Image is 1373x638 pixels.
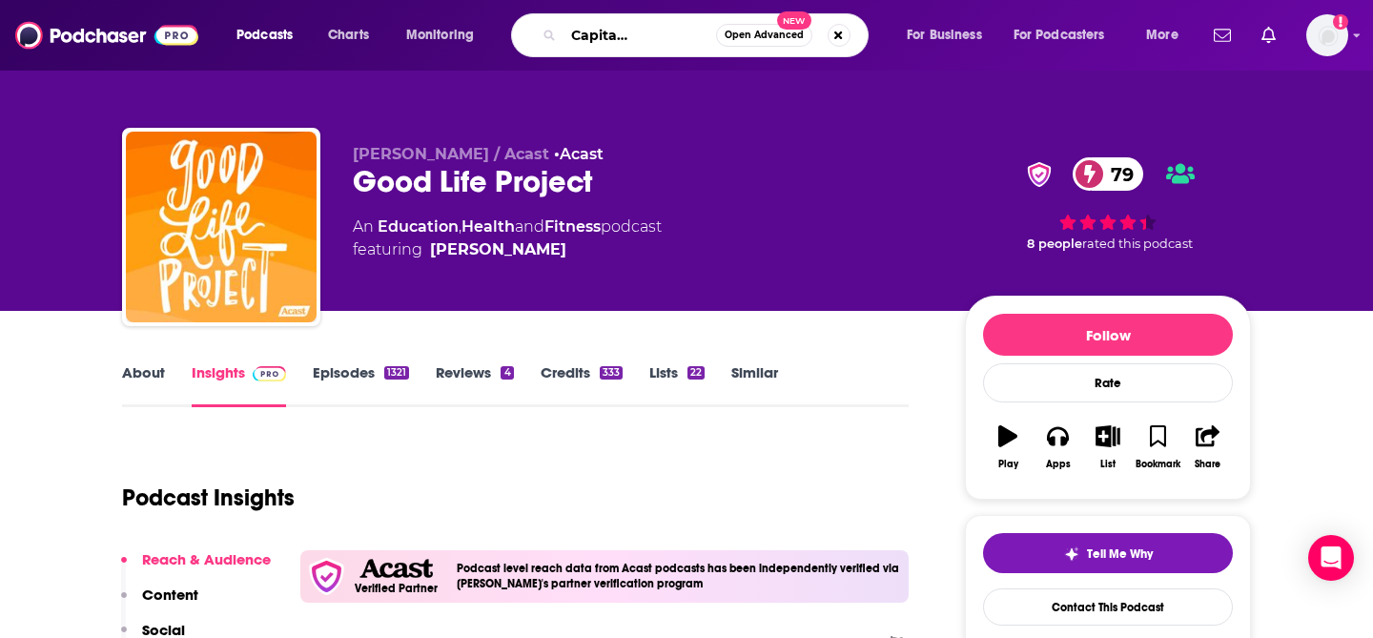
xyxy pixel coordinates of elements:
[406,22,474,49] span: Monitoring
[1333,14,1348,30] svg: Add a profile image
[359,559,432,579] img: Acast
[121,550,271,586] button: Reach & Audience
[1195,459,1220,470] div: Share
[1087,546,1153,562] span: Tell Me Why
[1136,459,1180,470] div: Bookmark
[983,314,1233,356] button: Follow
[430,238,566,261] a: Jonathan Fields
[223,20,318,51] button: open menu
[457,562,901,590] h4: Podcast level reach data from Acast podcasts has been independently verified via [PERSON_NAME]'s ...
[436,363,513,407] a: Reviews4
[121,586,198,621] button: Content
[1064,546,1079,562] img: tell me why sparkle
[907,22,982,49] span: For Business
[1306,14,1348,56] span: Logged in as zeke_lerner
[731,363,778,407] a: Similar
[515,217,544,236] span: and
[725,31,804,40] span: Open Advanced
[142,550,271,568] p: Reach & Audience
[384,366,409,380] div: 1321
[1206,19,1239,51] a: Show notifications dropdown
[998,459,1018,470] div: Play
[564,20,716,51] input: Search podcasts, credits, & more...
[308,558,345,595] img: verfied icon
[459,217,461,236] span: ,
[1073,157,1143,191] a: 79
[122,363,165,407] a: About
[461,217,515,236] a: Health
[1100,459,1116,470] div: List
[1033,413,1082,482] button: Apps
[893,20,1006,51] button: open menu
[983,533,1233,573] button: tell me why sparkleTell Me Why
[353,238,662,261] span: featuring
[126,132,317,322] img: Good Life Project
[501,366,513,380] div: 4
[1082,237,1193,251] span: rated this podcast
[142,586,198,604] p: Content
[1083,413,1133,482] button: List
[1254,19,1283,51] a: Show notifications dropdown
[393,20,499,51] button: open menu
[560,145,604,163] a: Acast
[1001,20,1133,51] button: open menu
[1183,413,1233,482] button: Share
[983,588,1233,626] a: Contact This Podcast
[316,20,380,51] a: Charts
[192,363,286,407] a: InsightsPodchaser Pro
[1133,413,1182,482] button: Bookmark
[122,484,295,512] h1: Podcast Insights
[687,366,705,380] div: 22
[554,145,604,163] span: •
[529,13,887,57] div: Search podcasts, credits, & more...
[983,413,1033,482] button: Play
[328,22,369,49] span: Charts
[236,22,293,49] span: Podcasts
[1146,22,1178,49] span: More
[1306,14,1348,56] img: User Profile
[378,217,459,236] a: Education
[541,363,623,407] a: Credits333
[313,363,409,407] a: Episodes1321
[253,366,286,381] img: Podchaser Pro
[1092,157,1143,191] span: 79
[544,217,601,236] a: Fitness
[716,24,812,47] button: Open AdvancedNew
[15,17,198,53] img: Podchaser - Follow, Share and Rate Podcasts
[353,216,662,261] div: An podcast
[965,145,1251,263] div: verified Badge79 8 peoplerated this podcast
[1014,22,1105,49] span: For Podcasters
[1046,459,1071,470] div: Apps
[1021,162,1057,187] img: verified Badge
[1133,20,1202,51] button: open menu
[353,145,549,163] span: [PERSON_NAME] / Acast
[983,363,1233,402] div: Rate
[600,366,623,380] div: 333
[649,363,705,407] a: Lists22
[1306,14,1348,56] button: Show profile menu
[1027,237,1082,251] span: 8 people
[777,11,811,30] span: New
[1308,535,1354,581] div: Open Intercom Messenger
[355,583,438,594] h5: Verified Partner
